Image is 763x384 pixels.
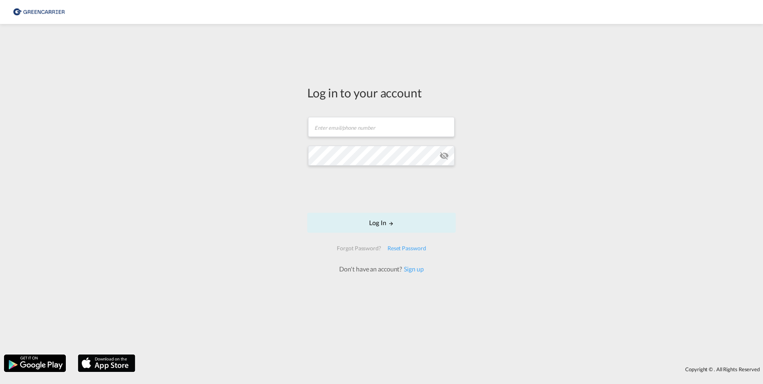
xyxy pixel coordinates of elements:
[139,362,763,376] div: Copyright © . All Rights Reserved
[330,265,432,273] div: Don't have an account?
[3,354,67,373] img: google.png
[12,3,66,21] img: 8cf206808afe11efa76fcd1e3d746489.png
[308,117,455,137] input: Enter email/phone number
[334,241,384,255] div: Forgot Password?
[321,174,442,205] iframe: reCAPTCHA
[439,151,449,160] md-icon: icon-eye-off
[77,354,136,373] img: apple.png
[384,241,429,255] div: Reset Password
[307,84,456,101] div: Log in to your account
[402,265,423,273] a: Sign up
[307,213,456,233] button: LOGIN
